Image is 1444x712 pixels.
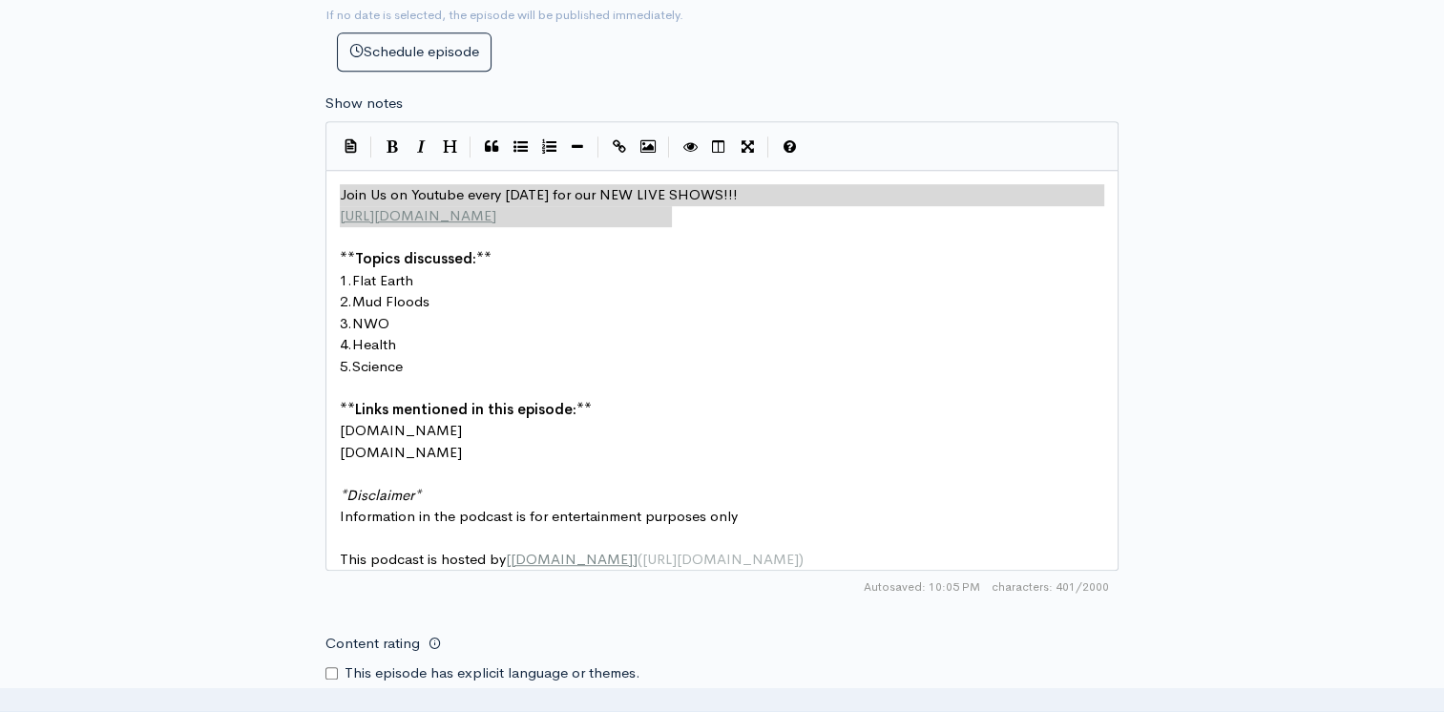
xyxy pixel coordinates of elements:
span: Links mentioned in this episode: [355,400,576,418]
i: | [370,136,372,158]
span: 401/2000 [992,578,1109,596]
span: [DOMAIN_NAME] [511,550,633,568]
small: If no date is selected, the episode will be published immediately. [325,7,683,23]
i: | [767,136,769,158]
span: ) [799,550,804,568]
label: Show notes [325,93,403,115]
i: | [597,136,599,158]
button: Insert Horizontal Line [563,133,592,161]
span: [DOMAIN_NAME] [340,421,462,439]
button: Toggle Fullscreen [733,133,762,161]
button: Generic List [506,133,534,161]
span: [DOMAIN_NAME] [340,443,462,461]
span: Topics discussed: [355,249,476,267]
span: Science [352,357,403,375]
button: Create Link [605,133,634,161]
button: Bold [378,133,407,161]
span: NWO [352,314,389,332]
span: 4. [340,335,352,353]
button: Toggle Side by Side [704,133,733,161]
span: Disclaimer [346,486,414,504]
span: Join Us on Youtube every [DATE] for our NEW LIVE SHOWS!!! [340,185,738,203]
button: Toggle Preview [676,133,704,161]
span: This podcast is hosted by [340,550,804,568]
span: 2. [340,292,352,310]
span: 5. [340,357,352,375]
span: 1. [340,271,352,289]
button: Numbered List [534,133,563,161]
span: Health [352,335,396,353]
span: ] [633,550,638,568]
span: [URL][DOMAIN_NAME] [340,206,496,224]
span: Flat Earth [352,271,413,289]
i: | [470,136,471,158]
i: | [668,136,670,158]
button: Italic [407,133,435,161]
label: Content rating [325,624,420,663]
span: Mud Floods [352,292,429,310]
button: Schedule episode [337,32,492,72]
button: Heading [435,133,464,161]
span: [URL][DOMAIN_NAME] [642,550,799,568]
span: [ [506,550,511,568]
button: Markdown Guide [775,133,804,161]
button: Quote [477,133,506,161]
label: This episode has explicit language or themes. [345,662,640,684]
span: Autosaved: 10:05 PM [864,578,980,596]
span: 3. [340,314,352,332]
span: Information in the podcast is for entertainment purposes only [340,507,738,525]
span: ( [638,550,642,568]
button: Insert Image [634,133,662,161]
button: Insert Show Notes Template [336,131,365,159]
